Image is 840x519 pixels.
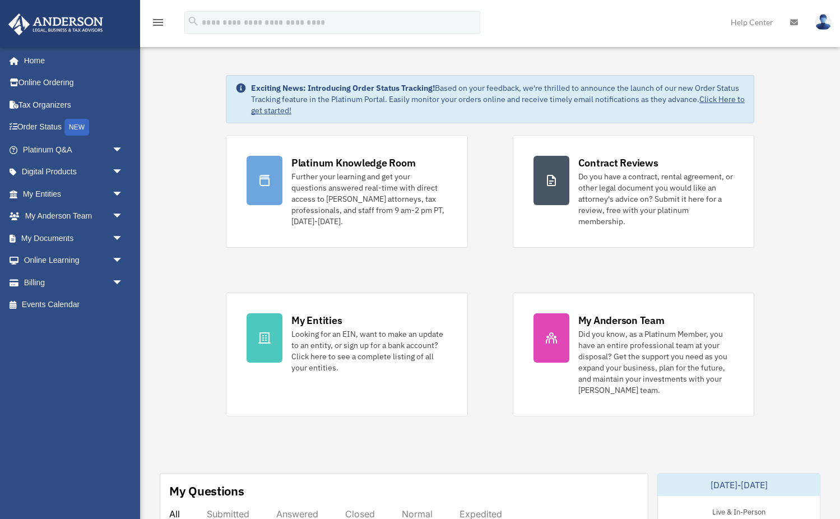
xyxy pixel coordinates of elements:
a: Online Learningarrow_drop_down [8,249,140,272]
i: menu [151,16,165,29]
span: arrow_drop_down [112,161,134,184]
div: Do you have a contract, rental agreement, or other legal document you would like an attorney's ad... [578,171,734,227]
a: My Documentsarrow_drop_down [8,227,140,249]
div: Did you know, as a Platinum Member, you have an entire professional team at your disposal? Get th... [578,328,734,396]
div: Further your learning and get your questions answered real-time with direct access to [PERSON_NAM... [291,171,447,227]
span: arrow_drop_down [112,227,134,250]
div: My Questions [169,483,244,499]
a: My Anderson Teamarrow_drop_down [8,205,140,228]
a: Events Calendar [8,294,140,316]
div: Looking for an EIN, want to make an update to an entity, or sign up for a bank account? Click her... [291,328,447,373]
div: Platinum Knowledge Room [291,156,416,170]
div: My Anderson Team [578,313,665,327]
div: NEW [64,119,89,136]
img: Anderson Advisors Platinum Portal [5,13,106,35]
a: Order StatusNEW [8,116,140,139]
div: My Entities [291,313,342,327]
span: arrow_drop_down [112,271,134,294]
i: search [187,15,199,27]
div: Live & In-Person [703,505,774,517]
a: Contract Reviews Do you have a contract, rental agreement, or other legal document you would like... [513,135,755,248]
a: Online Ordering [8,72,140,94]
a: menu [151,20,165,29]
a: My Entities Looking for an EIN, want to make an update to an entity, or sign up for a bank accoun... [226,293,468,416]
span: arrow_drop_down [112,249,134,272]
span: arrow_drop_down [112,138,134,161]
a: My Anderson Team Did you know, as a Platinum Member, you have an entire professional team at your... [513,293,755,416]
a: Platinum Knowledge Room Further your learning and get your questions answered real-time with dire... [226,135,468,248]
a: Tax Organizers [8,94,140,116]
div: [DATE]-[DATE] [658,474,820,496]
strong: Exciting News: Introducing Order Status Tracking! [251,83,435,93]
span: arrow_drop_down [112,205,134,228]
div: Based on your feedback, we're thrilled to announce the launch of our new Order Status Tracking fe... [251,82,745,116]
a: Home [8,49,134,72]
a: Billingarrow_drop_down [8,271,140,294]
div: Contract Reviews [578,156,658,170]
a: Click Here to get started! [251,94,745,115]
a: Digital Productsarrow_drop_down [8,161,140,183]
img: User Pic [815,14,832,30]
span: arrow_drop_down [112,183,134,206]
a: My Entitiesarrow_drop_down [8,183,140,205]
a: Platinum Q&Aarrow_drop_down [8,138,140,161]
